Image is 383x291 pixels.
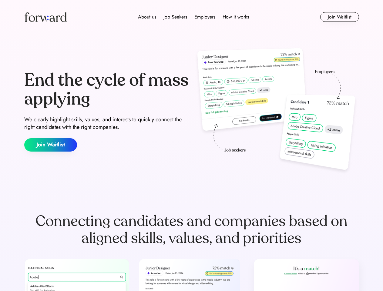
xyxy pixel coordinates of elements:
div: About us [138,13,156,21]
button: Join Waitlist [320,12,359,22]
img: hero-image.png [194,46,359,176]
div: Connecting candidates and companies based on aligned skills, values, and priorities [24,213,359,247]
div: Job Seekers [163,13,187,21]
div: Employers [194,13,215,21]
img: Forward logo [24,12,67,22]
div: How it works [223,13,249,21]
button: Join Waitlist [24,138,77,152]
div: We clearly highlight skills, values, and interests to quickly connect the right candidates with t... [24,116,189,131]
div: End the cycle of mass applying [24,71,189,108]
